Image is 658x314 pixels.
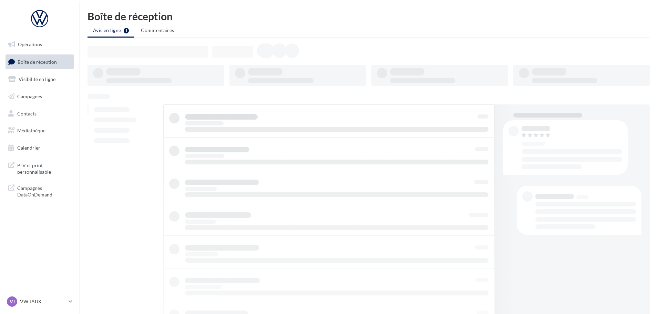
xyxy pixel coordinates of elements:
[4,158,75,178] a: PLV et print personnalisable
[20,298,66,305] p: VW JAUX
[88,11,650,21] div: Boîte de réception
[4,123,75,138] a: Médiathèque
[4,107,75,121] a: Contacts
[4,89,75,104] a: Campagnes
[18,59,57,64] span: Boîte de réception
[4,141,75,155] a: Calendrier
[17,110,37,116] span: Contacts
[17,161,71,175] span: PLV et print personnalisable
[6,295,74,308] a: VJ VW JAUX
[4,72,75,87] a: Visibilité en ligne
[17,145,40,151] span: Calendrier
[17,128,45,133] span: Médiathèque
[19,76,55,82] span: Visibilité en ligne
[4,54,75,69] a: Boîte de réception
[141,27,174,33] span: Commentaires
[4,181,75,201] a: Campagnes DataOnDemand
[4,37,75,52] a: Opérations
[10,298,15,305] span: VJ
[17,183,71,198] span: Campagnes DataOnDemand
[18,41,42,47] span: Opérations
[17,93,42,99] span: Campagnes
